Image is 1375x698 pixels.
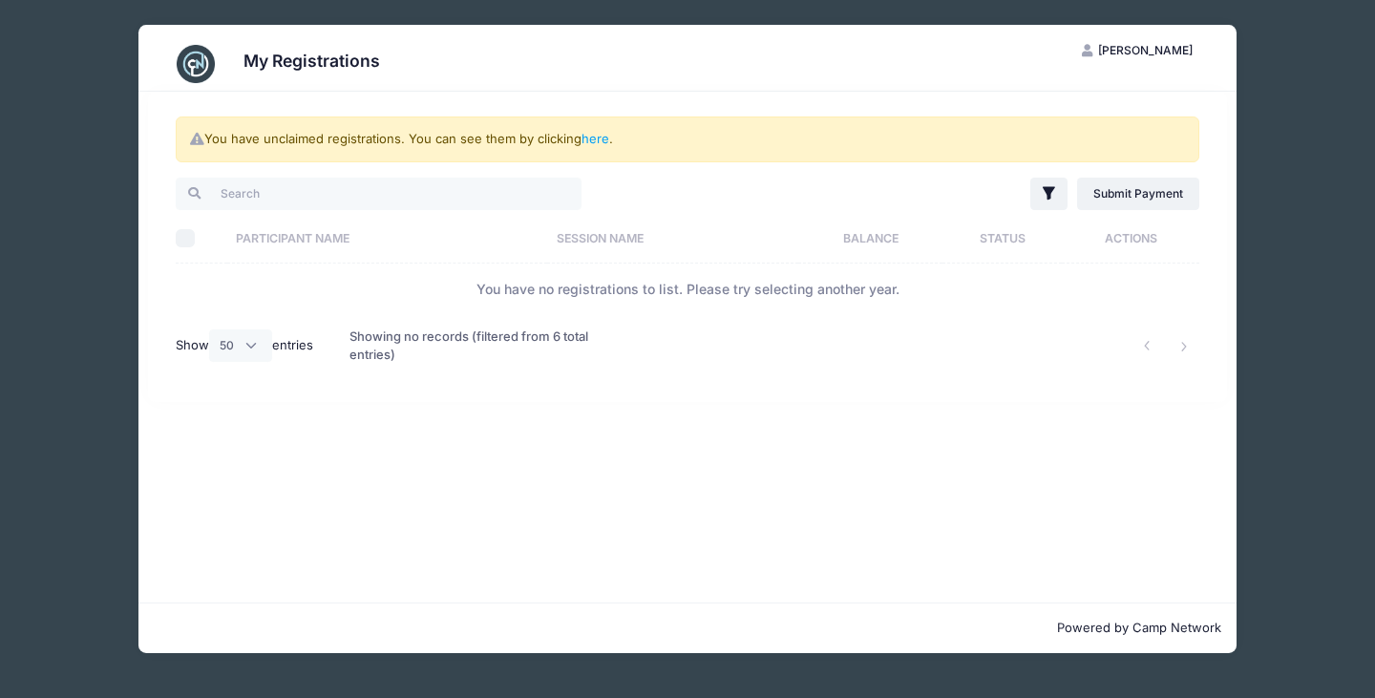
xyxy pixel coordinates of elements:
[349,315,591,377] div: Showing no records (filtered from 6 total entries)
[176,213,227,264] th: Select All
[1098,43,1193,57] span: [PERSON_NAME]
[798,213,942,264] th: Balance: activate to sort column ascending
[176,329,313,362] label: Show entries
[177,45,215,83] img: CampNetwork
[582,131,609,146] a: here
[176,116,1199,162] div: You have unclaimed registrations. You can see them by clicking .
[1062,213,1199,264] th: Actions: activate to sort column ascending
[942,213,1062,264] th: Status: activate to sort column ascending
[243,51,380,71] h3: My Registrations
[154,619,1221,638] p: Powered by Camp Network
[1077,178,1200,210] a: Submit Payment
[227,213,548,264] th: Participant Name: activate to sort column ascending
[1066,34,1209,67] button: [PERSON_NAME]
[176,178,582,210] input: Search
[209,329,272,362] select: Showentries
[176,264,1199,314] td: You have no registrations to list. Please try selecting another year.
[547,213,798,264] th: Session Name: activate to sort column ascending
